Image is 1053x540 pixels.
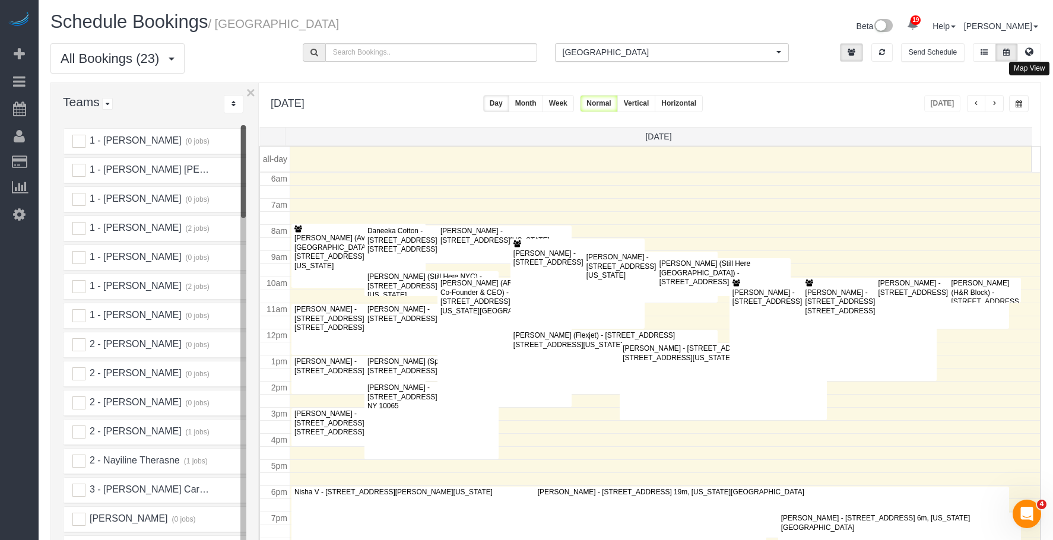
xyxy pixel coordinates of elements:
span: Schedule Bookings [50,11,208,32]
img: Automaid Logo [7,12,31,28]
button: Vertical [617,95,656,112]
small: (0 jobs) [184,195,210,204]
iframe: Intercom live chat [1013,500,1041,528]
small: (0 jobs) [170,515,196,523]
span: All Bookings (23) [61,51,165,66]
div: Nisha V - [STREET_ADDRESS][PERSON_NAME][US_STATE] [294,488,764,497]
div: [PERSON_NAME] - [STREET_ADDRESS][US_STATE] [367,305,496,323]
small: (0 jobs) [184,341,210,349]
div: [PERSON_NAME] (H&R Block) - [STREET_ADDRESS] [950,279,1019,306]
span: 2 - Nayiline Therasne [88,455,179,465]
div: [PERSON_NAME] - [STREET_ADDRESS] 4e, [US_STATE], NY 10065 [367,383,496,411]
small: (2 jobs) [184,224,210,233]
input: Search Bookings.. [325,43,537,62]
small: (0 jobs) [184,370,210,378]
span: 2 - [PERSON_NAME] [88,339,181,349]
img: New interface [873,19,893,34]
span: 6pm [271,487,287,497]
i: Sort Teams [231,100,236,107]
span: 19 [911,15,921,25]
h2: [DATE] [271,95,305,110]
div: [PERSON_NAME] (Still Here [GEOGRAPHIC_DATA]) - [STREET_ADDRESS][US_STATE] [659,259,788,287]
div: [PERSON_NAME] - [STREET_ADDRESS][US_STATE] [294,357,423,376]
span: 2 - [PERSON_NAME] [88,368,181,378]
span: 9am [271,252,287,262]
small: (0 jobs) [184,312,210,320]
span: 1pm [271,357,287,366]
span: 1 - [PERSON_NAME] [88,252,181,262]
span: Teams [63,95,100,109]
button: Day [483,95,509,112]
span: 1 - [PERSON_NAME] [88,193,181,204]
button: × [246,85,255,100]
span: 5pm [271,461,287,471]
div: [PERSON_NAME] - [STREET_ADDRESS] [STREET_ADDRESS][US_STATE] [294,305,423,332]
span: 6am [271,174,287,183]
span: 4 [1037,500,1046,509]
span: 10am [267,278,287,288]
button: Normal [580,95,617,112]
button: [DATE] [924,95,961,112]
span: 11am [267,304,287,314]
div: [PERSON_NAME] - [STREET_ADDRESS][US_STATE] [440,227,569,245]
div: [PERSON_NAME] - [STREET_ADDRESS][US_STATE] [513,249,642,268]
div: Daneeka Cotton - [STREET_ADDRESS]. [STREET_ADDRESS][US_STATE] [367,227,496,254]
small: (1 jobs) [182,457,208,465]
div: Map View [1009,62,1049,75]
span: [DATE] [645,132,671,141]
a: 19 [901,12,924,38]
span: 1 - [PERSON_NAME] [88,310,181,320]
span: 2pm [271,383,287,392]
span: 4pm [271,435,287,444]
span: 7pm [271,513,287,523]
a: Help [933,21,956,31]
span: all-day [263,154,287,164]
div: [PERSON_NAME] - [STREET_ADDRESS][PERSON_NAME] [STREET_ADDRESS][US_STATE] [805,288,934,316]
span: 12pm [267,331,287,340]
div: [PERSON_NAME] - [STREET_ADDRESS] South, Apt. [STREET_ADDRESS][US_STATE] [622,344,824,363]
small: / [GEOGRAPHIC_DATA] [208,17,339,30]
button: All Bookings (23) [50,43,185,74]
div: [PERSON_NAME] - [STREET_ADDRESS] 19m, [US_STATE][GEOGRAPHIC_DATA] [537,488,1007,497]
span: 1 - [PERSON_NAME] [88,281,181,291]
span: 3pm [271,409,287,418]
div: [PERSON_NAME] - [STREET_ADDRESS][US_STATE] [732,288,861,307]
a: Beta [857,21,893,31]
small: (0 jobs) [184,399,210,407]
ol: All Locations [555,43,789,62]
button: Week [543,95,574,112]
span: [PERSON_NAME] [88,513,167,523]
small: (1 jobs) [184,428,210,436]
div: [PERSON_NAME] - [STREET_ADDRESS][PERSON_NAME][US_STATE] [586,253,715,280]
small: (0 jobs) [184,253,210,262]
span: 3 - [PERSON_NAME] Carolina [PERSON_NAME] [88,484,300,494]
div: [PERSON_NAME] - [STREET_ADDRESS][US_STATE] [878,279,1007,297]
small: (0 jobs) [184,137,210,145]
button: Send Schedule [901,43,965,62]
div: [PERSON_NAME] (SportsGrid) - [STREET_ADDRESS][US_STATE] [367,357,496,376]
span: 1 - [PERSON_NAME] [88,223,181,233]
button: [GEOGRAPHIC_DATA] [555,43,789,62]
span: 8am [271,226,287,236]
div: [PERSON_NAME] (Still Here NYC) - [STREET_ADDRESS][PERSON_NAME][US_STATE] [367,272,496,300]
div: [PERSON_NAME] (Flexjet) - [STREET_ADDRESS] [STREET_ADDRESS][US_STATE] [513,331,715,350]
button: Horizontal [655,95,703,112]
span: 2 - [PERSON_NAME] [88,426,181,436]
span: [GEOGRAPHIC_DATA] [563,46,774,58]
span: 2 - [PERSON_NAME] [88,397,181,407]
div: [PERSON_NAME] - [STREET_ADDRESS] 6m, [US_STATE][GEOGRAPHIC_DATA] [781,514,1019,532]
a: [PERSON_NAME] [964,21,1038,31]
span: 1 - [PERSON_NAME] [PERSON_NAME] [88,164,262,174]
span: 1 - [PERSON_NAME] [88,135,181,145]
div: [PERSON_NAME] (Aviator Nation - [GEOGRAPHIC_DATA]) - [STREET_ADDRESS][PERSON_NAME][US_STATE] [294,234,423,271]
div: [PERSON_NAME] - [STREET_ADDRESS] [STREET_ADDRESS][US_STATE] [294,409,423,437]
small: (2 jobs) [184,282,210,291]
span: 7am [271,200,287,209]
div: [PERSON_NAME] (ARB Interactive - Co-Founder & CEO) - [STREET_ADDRESS] 45m, [US_STATE][GEOGRAPHIC_... [440,279,569,316]
div: ... [224,95,243,113]
button: Month [509,95,543,112]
